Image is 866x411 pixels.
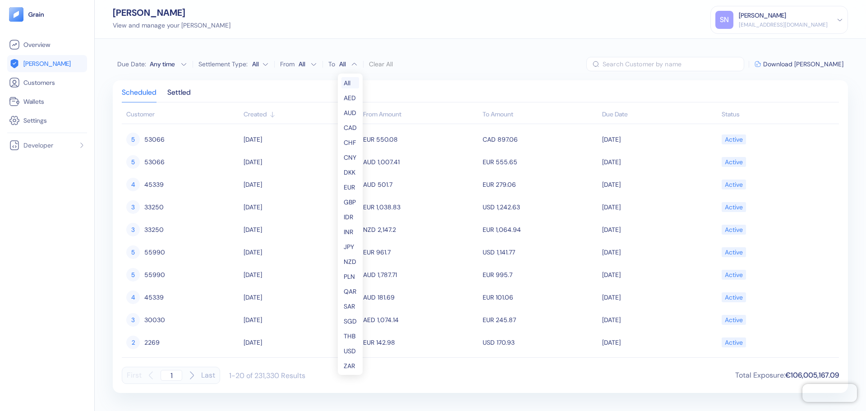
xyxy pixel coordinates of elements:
[344,259,356,265] span: NZD
[344,214,353,220] span: IDR
[344,125,357,131] span: CAD
[344,363,355,369] span: ZAR
[344,288,356,295] span: QAR
[344,333,355,339] span: THB
[344,139,356,146] span: CHF
[344,169,355,175] span: DKK
[344,303,355,309] span: SAR
[344,273,355,280] span: PLN
[344,199,356,205] span: GBP
[344,80,350,86] span: All
[344,318,357,324] span: SGD
[344,184,355,190] span: EUR
[344,154,356,161] span: CNY
[344,95,356,101] span: AED
[344,244,354,250] span: JPY
[344,229,353,235] span: INR
[344,110,356,116] span: AUD
[344,348,356,354] span: USD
